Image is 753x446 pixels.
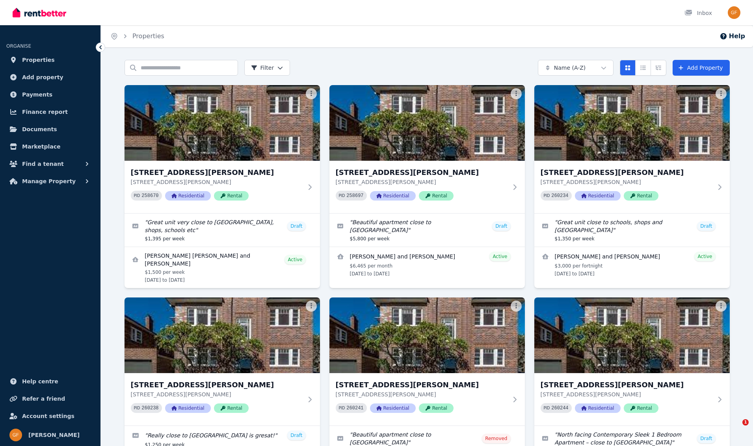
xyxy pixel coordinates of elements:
[22,177,76,186] span: Manage Property
[9,429,22,441] img: Giora Friede
[6,121,94,137] a: Documents
[554,64,586,72] span: Name (A-Z)
[534,85,730,213] a: unit 3/81 Blair Street, North Bondi[STREET_ADDRESS][PERSON_NAME][STREET_ADDRESS][PERSON_NAME]PID ...
[551,405,568,411] code: 260244
[22,107,68,117] span: Finance report
[22,55,55,65] span: Properties
[419,403,454,413] span: Rental
[22,72,63,82] span: Add property
[329,214,525,247] a: Edit listing: Beautiful apartment close to Bondi Beach
[716,88,727,99] button: More options
[22,394,65,403] span: Refer a friend
[6,139,94,154] a: Marketplace
[101,25,174,47] nav: Breadcrumb
[541,178,712,186] p: [STREET_ADDRESS][PERSON_NAME]
[306,301,317,312] button: More options
[131,379,303,390] h3: [STREET_ADDRESS][PERSON_NAME]
[684,9,712,17] div: Inbox
[742,419,749,426] span: 1
[419,191,454,201] span: Rental
[720,32,745,41] button: Help
[673,60,730,76] a: Add Property
[165,403,211,413] span: Residential
[22,377,58,386] span: Help centre
[541,379,712,390] h3: [STREET_ADDRESS][PERSON_NAME]
[511,88,522,99] button: More options
[125,85,320,161] img: unit 1/81 Blair Street, North Bondi
[214,403,249,413] span: Rental
[534,247,730,282] a: View details for John Susa and Barbara Vidos
[635,60,651,76] button: Compact list view
[651,60,666,76] button: Expanded list view
[534,297,730,426] a: unit 6/81 Blair Street, North Bondi[STREET_ADDRESS][PERSON_NAME][STREET_ADDRESS][PERSON_NAME]PID ...
[728,6,740,19] img: Giora Friede
[165,191,211,201] span: Residential
[141,405,158,411] code: 260238
[329,247,525,282] a: View details for Thomas Dyson and Lunia Ryan
[22,142,60,151] span: Marketplace
[624,191,658,201] span: Rental
[541,167,712,178] h3: [STREET_ADDRESS][PERSON_NAME]
[22,90,52,99] span: Payments
[336,390,508,398] p: [STREET_ADDRESS][PERSON_NAME]
[131,167,303,178] h3: [STREET_ADDRESS][PERSON_NAME]
[716,301,727,312] button: More options
[620,60,636,76] button: Card view
[6,374,94,389] a: Help centre
[336,379,508,390] h3: [STREET_ADDRESS][PERSON_NAME]
[251,64,274,72] span: Filter
[726,419,745,438] iframe: Intercom live chat
[534,297,730,373] img: unit 6/81 Blair Street, North Bondi
[22,125,57,134] span: Documents
[22,411,74,421] span: Account settings
[541,390,712,398] p: [STREET_ADDRESS][PERSON_NAME]
[346,405,363,411] code: 260241
[125,214,320,247] a: Edit listing: Great unit very close to Bondi Beach, shops, schools etc
[6,43,31,49] span: ORGANISE
[6,173,94,189] button: Manage Property
[22,159,64,169] span: Find a tenant
[125,297,320,373] img: unit 4/81 Blair Street, North Bondi
[125,297,320,426] a: unit 4/81 Blair Street, North Bondi[STREET_ADDRESS][PERSON_NAME][STREET_ADDRESS][PERSON_NAME]PID ...
[329,85,525,213] a: unit 2/81 Blair Street, North Bondi[STREET_ADDRESS][PERSON_NAME][STREET_ADDRESS][PERSON_NAME]PID ...
[244,60,290,76] button: Filter
[141,193,158,199] code: 258670
[131,390,303,398] p: [STREET_ADDRESS][PERSON_NAME]
[6,87,94,102] a: Payments
[534,214,730,247] a: Edit listing: Great unit close to schools, shops and Bondi Beach
[370,191,416,201] span: Residential
[134,193,140,198] small: PID
[538,60,614,76] button: Name (A-Z)
[329,85,525,161] img: unit 2/81 Blair Street, North Bondi
[214,191,249,201] span: Rental
[28,430,80,440] span: [PERSON_NAME]
[131,178,303,186] p: [STREET_ADDRESS][PERSON_NAME]
[551,193,568,199] code: 260234
[620,60,666,76] div: View options
[329,297,525,373] img: unit 5/81 Blair Street, North Bondi
[575,191,621,201] span: Residential
[125,85,320,213] a: unit 1/81 Blair Street, North Bondi[STREET_ADDRESS][PERSON_NAME][STREET_ADDRESS][PERSON_NAME]PID ...
[125,247,320,288] a: View details for Nattan Maccarini Rubira Garcia and Bruno Dombkowisch
[336,167,508,178] h3: [STREET_ADDRESS][PERSON_NAME]
[6,391,94,407] a: Refer a friend
[534,85,730,161] img: unit 3/81 Blair Street, North Bondi
[339,193,345,198] small: PID
[6,156,94,172] button: Find a tenant
[575,403,621,413] span: Residential
[132,32,164,40] a: Properties
[13,7,66,19] img: RentBetter
[544,193,550,198] small: PID
[6,52,94,68] a: Properties
[624,403,658,413] span: Rental
[329,297,525,426] a: unit 5/81 Blair Street, North Bondi[STREET_ADDRESS][PERSON_NAME][STREET_ADDRESS][PERSON_NAME]PID ...
[306,88,317,99] button: More options
[336,178,508,186] p: [STREET_ADDRESS][PERSON_NAME]
[6,408,94,424] a: Account settings
[339,406,345,410] small: PID
[346,193,363,199] code: 258697
[544,406,550,410] small: PID
[511,301,522,312] button: More options
[6,69,94,85] a: Add property
[6,104,94,120] a: Finance report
